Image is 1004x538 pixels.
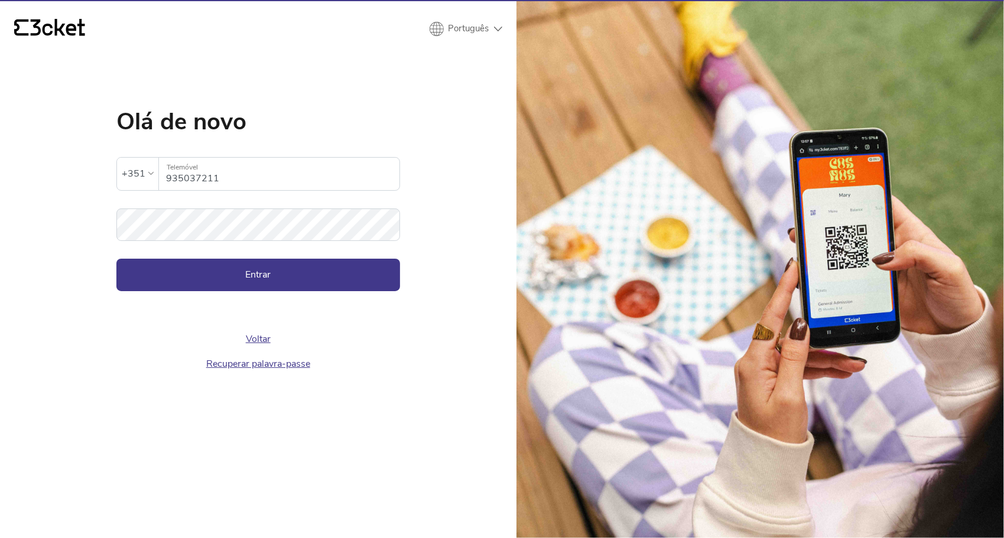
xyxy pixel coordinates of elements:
h1: Olá de novo [116,110,400,133]
g: {' '} [14,19,28,36]
label: Telemóvel [159,158,399,177]
a: Voltar [246,332,271,345]
a: Recuperar palavra-passe [206,357,310,370]
button: Entrar [116,259,400,291]
input: Telemóvel [166,158,399,190]
div: +351 [122,165,145,182]
a: {' '} [14,19,85,39]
